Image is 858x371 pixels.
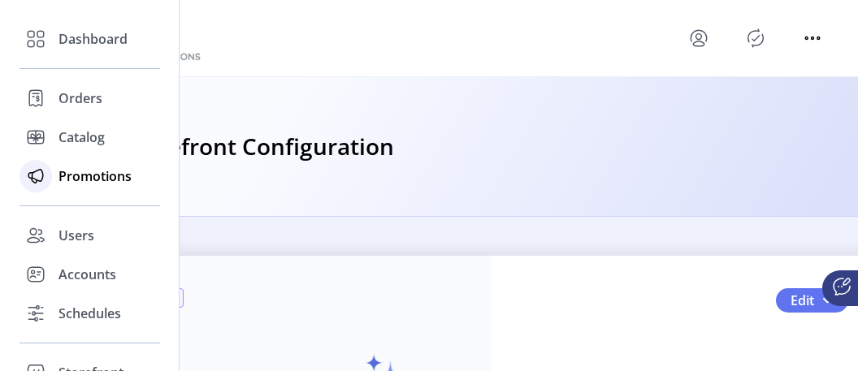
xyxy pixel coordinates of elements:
button: menu [686,25,712,51]
button: menu [799,25,825,51]
h3: Storefront Configuration [123,129,394,165]
span: Accounts [58,265,116,284]
button: Edit [776,288,848,313]
span: Catalog [58,127,105,147]
span: Dashboard [58,29,128,49]
span: Promotions [58,166,132,186]
button: Publisher Panel [743,25,769,51]
span: Users [58,226,94,245]
span: Edit [791,291,814,310]
span: Schedules [58,304,121,323]
span: Orders [58,88,102,108]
